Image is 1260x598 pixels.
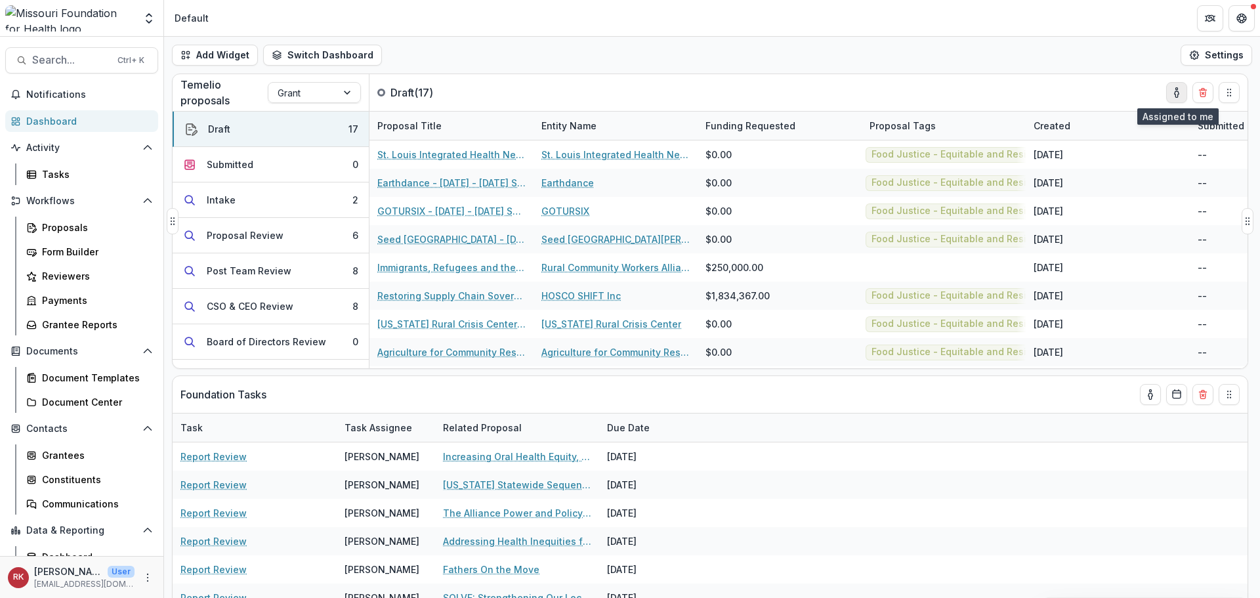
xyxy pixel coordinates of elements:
[207,299,293,313] div: CSO & CEO Review
[541,261,690,274] a: Rural Community Workers Alliance
[369,112,534,140] div: Proposal Title
[172,45,258,66] button: Add Widget
[1228,5,1255,32] button: Get Help
[435,421,530,435] div: Related Proposal
[1198,204,1207,218] div: --
[534,112,698,140] div: Entity Name
[1181,45,1252,66] button: Settings
[352,299,358,313] div: 8
[175,11,209,25] div: Default
[21,289,158,311] a: Payments
[698,119,803,133] div: Funding Requested
[173,147,369,182] button: Submitted0
[352,264,358,278] div: 8
[21,265,158,287] a: Reviewers
[443,563,539,576] a: Fathers On the Move
[345,478,419,492] div: [PERSON_NAME]
[173,218,369,253] button: Proposal Review6
[5,5,135,32] img: Missouri Foundation for Health logo
[348,122,358,136] div: 17
[207,158,253,171] div: Submitted
[1198,345,1207,359] div: --
[26,423,137,435] span: Contacts
[862,119,944,133] div: Proposal Tags
[1198,148,1207,161] div: --
[705,204,732,218] span: $0.00
[169,9,214,28] nav: breadcrumb
[443,450,591,463] a: Increasing Oral Health Equity, Increasing Dental Participation in MO HealthNet
[180,387,266,402] p: Foundation Tasks
[1198,289,1207,303] div: --
[443,534,591,548] a: Addressing Health Inequities for Patients with [MEDICAL_DATA] by Providing Comprehensive Services
[42,473,148,486] div: Constituents
[599,555,698,584] div: [DATE]
[705,317,732,331] span: $0.00
[345,506,419,520] div: [PERSON_NAME]
[369,119,450,133] div: Proposal Title
[21,314,158,335] a: Grantee Reports
[541,176,594,190] a: Earthdance
[173,253,369,289] button: Post Team Review8
[1166,82,1187,103] button: toggle-assigned-to-me
[1034,289,1063,303] div: [DATE]
[599,414,698,442] div: Due Date
[377,289,526,303] a: Restoring Supply Chain Sovereignty, Food Justice, and Intergenerational Wealth for the Descendant...
[26,89,153,100] span: Notifications
[21,546,158,568] a: Dashboard
[173,182,369,218] button: Intake2
[173,414,337,442] div: Task
[207,193,236,207] div: Intake
[435,414,599,442] div: Related Proposal
[42,371,148,385] div: Document Templates
[140,570,156,586] button: More
[42,221,148,234] div: Proposals
[1219,82,1240,103] button: Drag
[862,112,1026,140] div: Proposal Tags
[21,241,158,263] a: Form Builder
[599,471,698,499] div: [DATE]
[180,77,268,108] p: Temelio proposals
[541,232,690,246] a: Seed [GEOGRAPHIC_DATA][PERSON_NAME]
[173,289,369,324] button: CSO & CEO Review8
[599,527,698,555] div: [DATE]
[534,119,604,133] div: Entity Name
[705,232,732,246] span: $0.00
[443,506,591,520] a: The Alliance Power and Policy Action (PPAG)
[541,345,690,359] a: Agriculture for Community Restoration Economic Justice & Sustainability
[5,341,158,362] button: Open Documents
[42,395,148,409] div: Document Center
[21,493,158,515] a: Communications
[207,264,291,278] div: Post Team Review
[5,520,158,541] button: Open Data & Reporting
[1197,5,1223,32] button: Partners
[377,261,526,274] a: Immigrants, Refugees and the Food Chain Supply in [GEOGRAPHIC_DATA].
[1198,176,1207,190] div: --
[698,112,862,140] div: Funding Requested
[173,324,369,360] button: Board of Directors Review0
[208,122,230,136] div: Draft
[42,167,148,181] div: Tasks
[1219,384,1240,405] button: Drag
[1034,345,1063,359] div: [DATE]
[705,261,763,274] span: $250,000.00
[337,421,420,435] div: Task Assignee
[42,293,148,307] div: Payments
[42,550,148,564] div: Dashboard
[1026,112,1190,140] div: Created
[42,245,148,259] div: Form Builder
[5,47,158,74] button: Search...
[705,289,770,303] span: $1,834,367.00
[352,158,358,171] div: 0
[180,563,247,576] a: Report Review
[1140,384,1161,405] button: toggle-assigned-to-me
[140,5,158,32] button: Open entity switcher
[21,391,158,413] a: Document Center
[207,335,326,349] div: Board of Directors Review
[390,85,489,100] p: Draft ( 17 )
[352,193,358,207] div: 2
[108,566,135,578] p: User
